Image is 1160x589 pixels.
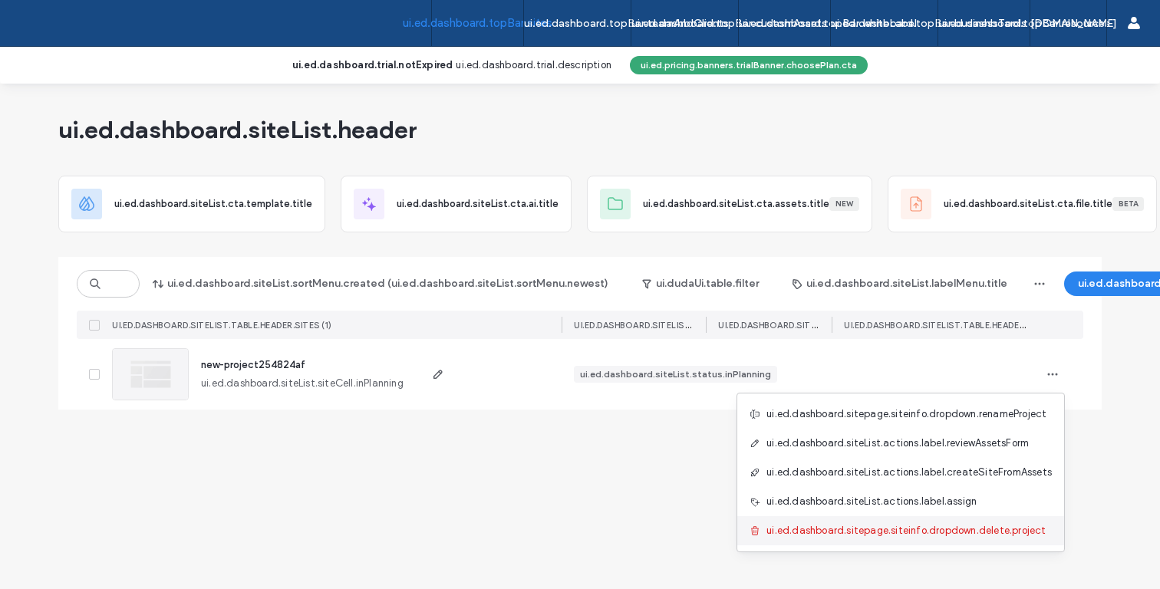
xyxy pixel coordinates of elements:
label: ui.ed.dashboard.topBar.customAssets [631,17,827,30]
button: ui.ed.pricing.banners.trialBanner.choosePlan.cta [630,56,868,74]
span: ui.ed.dashboard.siteList.cta.assets.title [643,196,829,212]
div: New [829,197,859,211]
button: ui.ed.dashboard.siteList.labelMenu.title [779,271,1021,296]
div: ui.ed.dashboard.siteList.cta.assets.titleNew [587,176,872,232]
span: ui.ed.dashboard.trial.description [456,59,611,71]
span: ui.ed.dashboard.siteList.table.header.sites (1) [112,320,332,331]
span: ui.ed.dashboard.siteList.table.header.status [574,319,793,331]
div: Beta [1112,197,1144,211]
label: ui.ed.dashboard.topBar.resources [938,17,1110,30]
label: ui.ed.dashboard.topBar.teamAndClients [524,17,729,30]
label: ui.ed.dashboard.topBar.whiteLabel [739,17,917,30]
span: ui.ed.dashboard.siteList.actions.label.assign [766,494,977,509]
span: ui.ed.dashboard.siteList.siteCell.inPlanning [201,376,404,391]
a: new-project254824af [201,359,305,370]
label: ui.ed.dashboard.topBar.businessTools [831,17,1027,30]
b: ui.ed.dashboard.trial.notExpired [292,59,453,71]
span: ui.ed.dashboard.siteList.cta.template.title [114,196,312,212]
span: Help [35,11,67,25]
button: ui.ed.dashboard.siteList.sortMenu.created (ui.ed.dashboard.siteList.sortMenu.newest) [140,271,622,296]
label: ui.ed.dashboard.topBar.sites [403,16,552,30]
span: ui.ed.dashboard.siteList.cta.ai.title [397,196,559,212]
div: ui.ed.dashboard.siteList.cta.ai.title [341,176,572,232]
span: ui.ed.dashboard.siteList.table.header.labels [844,319,1058,331]
div: ui.ed.dashboard.siteList.cta.file.titleBeta [888,176,1157,232]
span: ui.ed.dashboard.sitepage.siteinfo.dropdown.delete.project [766,523,1046,538]
div: ui.ed.dashboard.siteList.cta.template.title [58,176,325,232]
span: ui.ed.dashboard.siteList.actions.label.reviewAssetsForm [766,436,1029,451]
span: ui.ed.dashboard.sitepage.siteinfo.dropdown.renameProject [766,406,1046,422]
span: ui.ed.dashboard.siteList.actions.label.createSiteFromAssets [766,465,1052,480]
label: [DOMAIN_NAME] [1030,17,1117,30]
button: ui.dudaUi.table.filter [628,271,773,296]
span: ui.ed.dashboard.siteList.cta.file.title [944,196,1112,212]
span: ui.ed.dashboard.siteList.header [58,114,416,145]
div: ui.ed.dashboard.siteList.status.inPlanning [580,367,771,381]
img: project thumbnail [113,349,188,400]
span: ui.ed.dashboard.siteList.table.header.subscription [718,319,966,331]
